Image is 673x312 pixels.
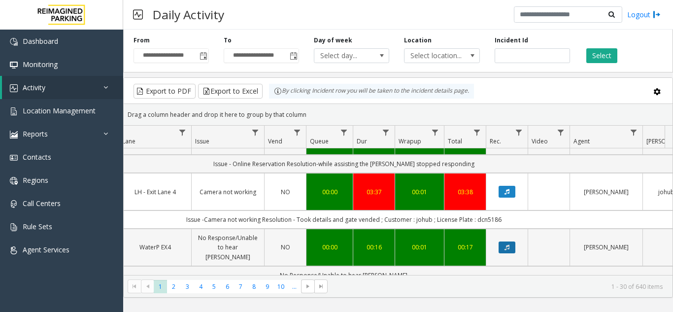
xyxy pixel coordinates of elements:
span: Page 5 [207,280,221,293]
span: Page 1 [154,280,167,293]
a: Vend Filter Menu [291,126,304,139]
a: Wrapup Filter Menu [429,126,442,139]
img: 'icon' [10,84,18,92]
span: Page 6 [221,280,234,293]
a: NO [270,243,300,252]
a: 03:38 [450,187,480,197]
span: Wrapup [399,137,421,145]
img: 'icon' [10,131,18,139]
label: Location [404,36,432,45]
span: Video [532,137,548,145]
a: LH - Exit Lane 4 [125,187,185,197]
a: 00:00 [312,243,347,252]
a: Queue Filter Menu [337,126,351,139]
span: Lane [122,137,135,145]
span: Vend [268,137,282,145]
a: 00:00 [312,187,347,197]
a: 00:01 [401,243,438,252]
span: Select location... [404,49,464,63]
a: No Response/Unable to hear [PERSON_NAME] [198,233,258,262]
img: infoIcon.svg [274,87,282,95]
a: [PERSON_NAME] [576,187,637,197]
img: 'icon' [10,200,18,208]
kendo-pager-info: 1 - 30 of 640 items [334,282,663,291]
label: Day of week [314,36,352,45]
span: Queue [310,137,329,145]
a: 03:37 [359,187,389,197]
span: Dur [357,137,367,145]
span: Dashboard [23,36,58,46]
span: Agent Services [23,245,69,254]
span: Go to the last page [314,279,328,293]
label: Incident Id [495,36,528,45]
label: To [224,36,232,45]
img: 'icon' [10,38,18,46]
img: 'icon' [10,107,18,115]
span: Rule Sets [23,222,52,231]
a: Dur Filter Menu [379,126,393,139]
a: 00:01 [401,187,438,197]
span: Agent [573,137,590,145]
span: Page 8 [247,280,261,293]
span: Page 7 [234,280,247,293]
img: 'icon' [10,223,18,231]
a: Logout [627,9,661,20]
button: Select [586,48,617,63]
span: Page 3 [181,280,194,293]
button: Export to Excel [198,84,263,99]
a: 00:16 [359,243,389,252]
img: 'icon' [10,154,18,162]
span: Call Centers [23,199,61,208]
a: 00:17 [450,243,480,252]
img: 'icon' [10,246,18,254]
span: Select day... [314,49,374,63]
a: [PERSON_NAME] [576,243,637,252]
a: NO [270,187,300,197]
img: pageIcon [133,2,143,27]
span: NO [281,188,290,196]
span: Page 9 [261,280,274,293]
span: Go to the next page [304,282,312,290]
span: Total [448,137,462,145]
span: Page 4 [194,280,207,293]
span: Page 10 [274,280,288,293]
a: Lane Filter Menu [176,126,189,139]
img: logout [653,9,661,20]
span: Issue [195,137,209,145]
a: WaterP EX4 [125,243,185,252]
h3: Daily Activity [148,2,229,27]
span: Activity [23,83,45,92]
span: Toggle popup [198,49,208,63]
button: Export to PDF [134,84,196,99]
span: NO [281,243,290,251]
img: 'icon' [10,61,18,69]
span: Regions [23,175,48,185]
a: Activity [2,76,123,99]
img: 'icon' [10,177,18,185]
span: Monitoring [23,60,58,69]
span: Toggle popup [288,49,299,63]
div: By clicking Incident row you will be taken to the incident details page. [269,84,474,99]
span: Page 2 [167,280,180,293]
span: Location Management [23,106,96,115]
a: Total Filter Menu [471,126,484,139]
span: Rec. [490,137,501,145]
span: Page 11 [288,280,301,293]
a: Rec. Filter Menu [512,126,526,139]
span: Contacts [23,152,51,162]
div: Data table [124,126,673,275]
div: Drag a column header and drop it here to group by that column [124,106,673,123]
span: Go to the next page [301,279,314,293]
label: From [134,36,150,45]
a: Agent Filter Menu [627,126,640,139]
span: Go to the last page [317,282,325,290]
span: Reports [23,129,48,139]
a: Camera not working [198,187,258,197]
